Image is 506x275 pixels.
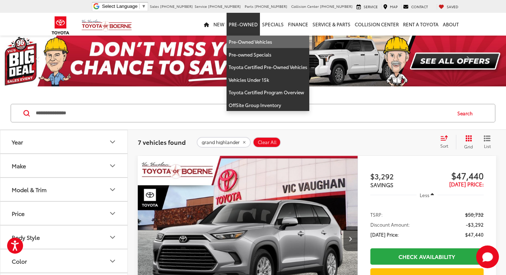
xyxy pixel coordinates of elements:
div: Color [108,257,117,265]
a: Service [355,4,380,10]
a: Select Language​ [102,4,146,9]
a: OffSite Group Inventory [227,99,309,111]
span: ​ [139,4,140,9]
div: Model & Trim [12,186,47,193]
img: Vic Vaughan Toyota of Boerne [81,19,132,32]
div: Color [12,258,27,264]
button: PricePrice [0,202,128,225]
span: List [484,143,491,149]
span: $3,292 [370,171,427,181]
button: MakeMake [0,154,128,177]
button: Search [451,104,483,122]
span: Saved [447,4,458,9]
span: $47,440 [427,170,484,181]
span: Parts [245,4,254,9]
a: New [211,13,227,36]
button: List View [478,135,496,149]
button: Toggle Chat Window [476,245,499,268]
a: Map [381,4,399,10]
div: Body Style [108,233,117,242]
a: Vehicles Under 15k [227,74,309,86]
button: Next image [343,226,358,251]
a: Specials [260,13,286,36]
button: ColorColor [0,249,128,273]
button: Select sort value [437,135,456,149]
span: Contact [411,4,428,9]
span: grand highlander [202,139,240,145]
span: Sales [150,4,159,9]
div: Price [12,210,25,217]
span: [PHONE_NUMBER] [255,4,287,9]
span: Less [420,192,429,198]
span: Service [195,4,207,9]
span: Select Language [102,4,137,9]
span: 7 vehicles found [138,138,186,146]
a: Check Availability [370,248,484,264]
button: Clear All [253,137,281,148]
span: Map [390,4,398,9]
div: Price [108,209,117,218]
span: Service [364,4,378,9]
input: Search by Make, Model, or Keyword [35,105,451,122]
a: Service & Parts: Opens in a new tab [310,13,353,36]
a: Collision Center [353,13,401,36]
div: Year [12,138,23,145]
a: Pre-Owned [227,13,260,36]
span: Discount Amount: [370,221,410,228]
span: ▼ [141,4,146,9]
span: [PHONE_NUMBER] [160,4,193,9]
a: Rent a Toyota [401,13,441,36]
span: -$3,292 [466,221,484,228]
span: Clear All [258,139,277,145]
span: [PHONE_NUMBER] [208,4,241,9]
div: Model & Trim [108,185,117,194]
span: Sort [440,143,448,149]
button: YearYear [0,130,128,153]
img: Toyota [47,14,74,37]
span: $47,440 [465,231,484,238]
a: Toyota Certified Program Overview [227,86,309,99]
span: SAVINGS [370,181,393,189]
button: Grid View [456,135,478,149]
button: Less [417,189,438,201]
span: TSRP: [370,211,383,218]
a: Pre-Owned Vehicles [227,36,309,48]
button: remove grand%20highlander [197,137,251,148]
span: [DATE] Price: [449,180,484,188]
svg: Start Chat [476,245,499,268]
span: Grid [464,143,473,149]
a: Finance [286,13,310,36]
span: [PHONE_NUMBER] [320,4,353,9]
div: Body Style [12,234,40,240]
button: Body StyleBody Style [0,226,128,249]
span: Collision Center [291,4,319,9]
a: About [441,13,461,36]
div: Year [108,138,117,146]
span: $50,732 [465,211,484,218]
a: Toyota Certified Pre-Owned Vehicles [227,61,309,74]
div: Make [12,162,26,169]
a: Home [202,13,211,36]
div: Make [108,162,117,170]
a: My Saved Vehicles [437,4,460,10]
span: [DATE] Price: [370,231,399,238]
a: Pre-owned Specials [227,48,309,61]
button: Model & TrimModel & Trim [0,178,128,201]
a: Contact [401,4,430,10]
